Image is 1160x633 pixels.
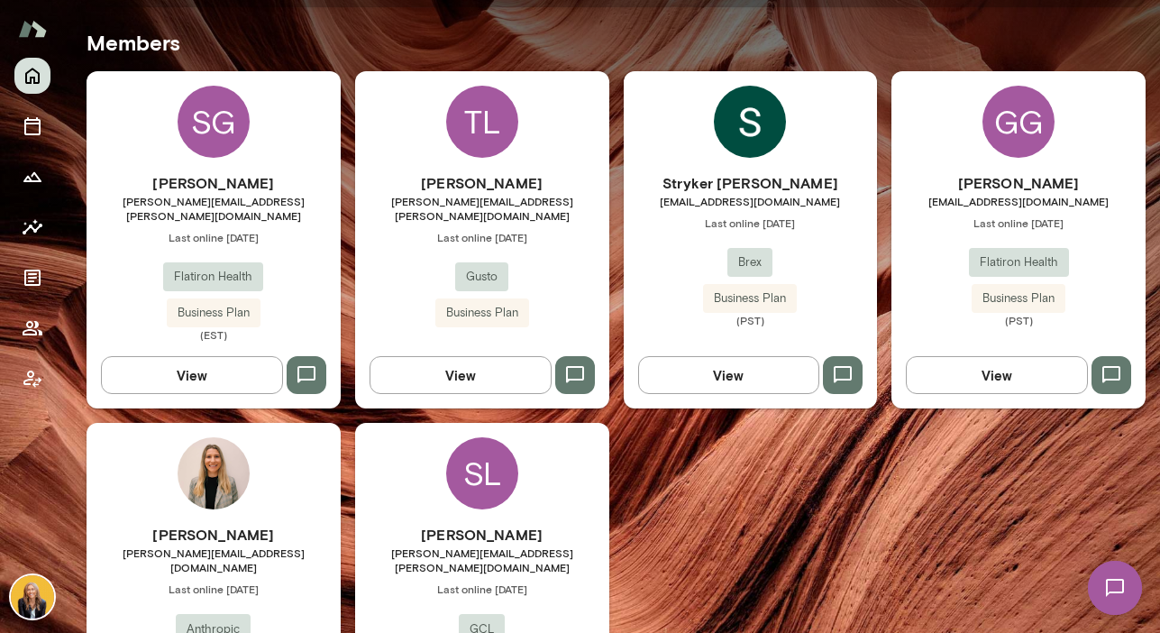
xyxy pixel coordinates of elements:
[178,86,250,158] div: SG
[355,172,609,194] h6: [PERSON_NAME]
[891,216,1146,230] span: Last online [DATE]
[906,356,1088,394] button: View
[727,253,772,271] span: Brex
[355,582,609,596] span: Last online [DATE]
[87,230,341,244] span: Last online [DATE]
[14,260,50,296] button: Documents
[891,194,1146,208] span: [EMAIL_ADDRESS][DOMAIN_NAME]
[14,159,50,195] button: Growth Plan
[624,216,878,230] span: Last online [DATE]
[87,172,341,194] h6: [PERSON_NAME]
[18,12,47,46] img: Mento
[972,289,1065,307] span: Business Plan
[891,313,1146,327] span: (PST)
[87,546,341,574] span: [PERSON_NAME][EMAIL_ADDRESS][DOMAIN_NAME]
[14,361,50,397] button: Client app
[624,194,878,208] span: [EMAIL_ADDRESS][DOMAIN_NAME]
[446,437,518,509] div: SL
[638,356,820,394] button: View
[455,268,508,286] span: Gusto
[101,356,283,394] button: View
[11,575,54,619] img: Leah Beltz
[163,268,263,286] span: Flatiron Health
[370,356,552,394] button: View
[624,172,878,194] h6: Stryker [PERSON_NAME]
[167,304,260,322] span: Business Plan
[624,313,878,327] span: (PST)
[982,86,1055,158] div: GG
[87,524,341,546] h6: [PERSON_NAME]
[969,253,1069,271] span: Flatiron Health
[355,524,609,546] h6: [PERSON_NAME]
[14,310,50,346] button: Members
[14,108,50,144] button: Sessions
[355,230,609,244] span: Last online [DATE]
[14,58,50,94] button: Home
[87,582,341,596] span: Last online [DATE]
[355,194,609,223] span: [PERSON_NAME][EMAIL_ADDRESS][PERSON_NAME][DOMAIN_NAME]
[87,327,341,342] span: (EST)
[446,86,518,158] div: TL
[714,86,786,158] img: Stryker Mott
[14,209,50,245] button: Insights
[87,194,341,223] span: [PERSON_NAME][EMAIL_ADDRESS][PERSON_NAME][DOMAIN_NAME]
[355,546,609,574] span: [PERSON_NAME][EMAIL_ADDRESS][PERSON_NAME][DOMAIN_NAME]
[891,172,1146,194] h6: [PERSON_NAME]
[703,289,797,307] span: Business Plan
[87,28,1146,57] h5: Members
[435,304,529,322] span: Business Plan
[178,437,250,509] img: Kelly Loftus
